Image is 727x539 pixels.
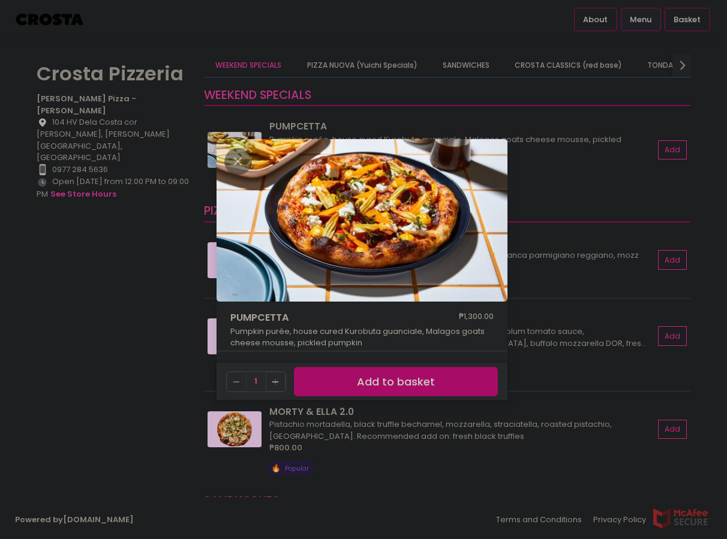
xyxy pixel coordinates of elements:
p: Pumpkin purée, house cured Kurobuta guanciale, Malagos goats cheese mousse, pickled pumpkin [230,326,494,349]
span: PUMPCETTA [230,311,428,325]
button: Add to basket [294,367,498,396]
div: ₱1,300.00 [459,311,494,325]
img: PUMPCETTA [217,139,507,302]
button: Close [224,155,252,167]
